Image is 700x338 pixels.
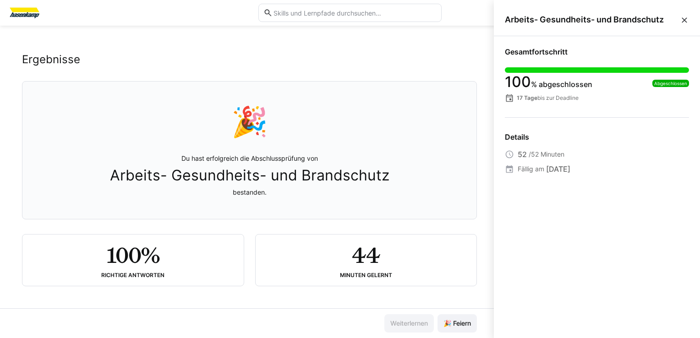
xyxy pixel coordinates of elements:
span: 100 [505,73,531,91]
button: 🎉 Feiern [437,314,477,333]
span: [DATE] [546,164,570,174]
h2: 100% [107,242,159,268]
input: Skills und Lernpfade durchsuchen… [273,9,437,17]
button: Weiterlernen [384,314,434,333]
span: Fällig am [518,164,544,174]
p: Du hast erfolgreich die Abschlussprüfung von bestanden. [110,154,389,197]
span: Arbeits- Gesundheits- und Brandschutz [505,15,680,25]
div: Minuten gelernt [340,272,392,278]
span: 52 [518,149,527,160]
div: 🎉 [231,104,268,139]
span: Arbeits- Gesundheits- und Brandschutz [110,167,389,184]
div: Gesamtfortschritt [505,47,689,56]
div: Richtige Antworten [101,272,164,278]
h2: 44 [352,242,380,268]
div: Details [505,132,689,142]
span: /52 Minuten [529,150,564,159]
span: 🎉 Feiern [442,319,472,328]
span: Abgeschlossen [654,81,687,86]
p: bis zur Deadline [517,94,579,102]
strong: 17 Tage [517,94,537,101]
div: % abgeschlossen [505,76,592,90]
h2: Ergebnisse [22,53,80,66]
span: Weiterlernen [389,319,429,328]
